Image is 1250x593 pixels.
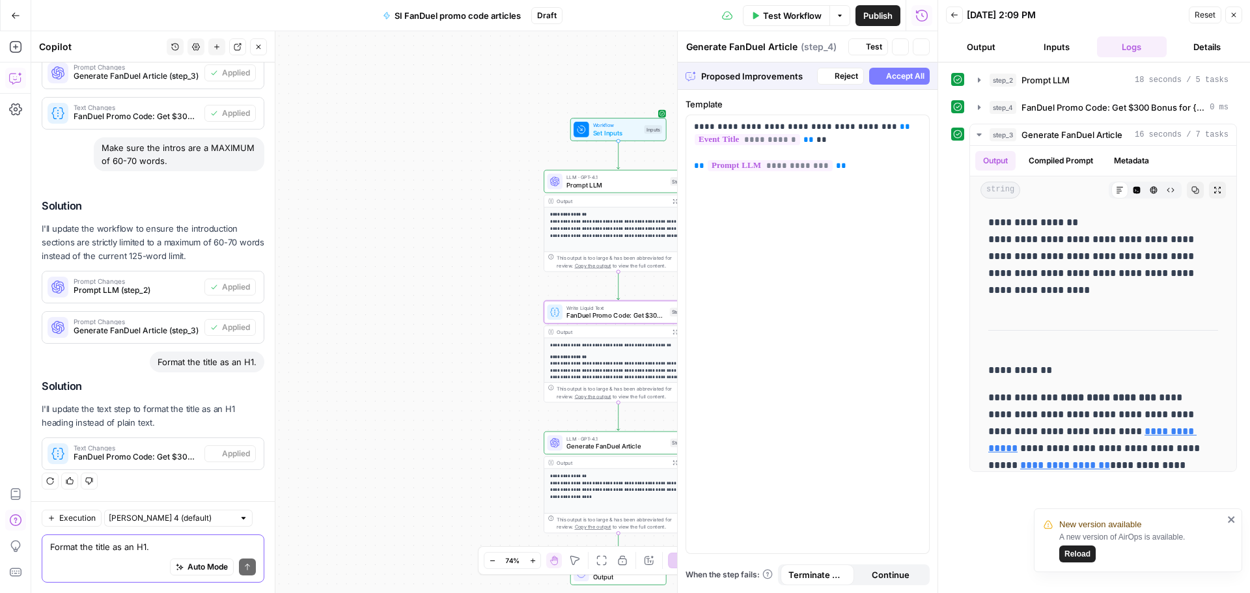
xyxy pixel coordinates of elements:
[970,70,1236,90] button: 18 seconds / 5 tasks
[670,308,689,316] div: Step 4
[1059,531,1223,562] div: A new version of AirOps is available.
[645,125,662,133] div: Inputs
[1227,514,1236,525] button: close
[788,568,846,581] span: Terminate Workflow
[1135,129,1229,141] span: 16 seconds / 7 tasks
[74,70,199,82] span: Generate FanDuel Article (step_3)
[204,445,256,462] button: Applied
[74,64,199,70] span: Prompt Changes
[59,512,96,524] span: Execution
[557,516,688,531] div: This output is too large & has been abbreviated for review. to view the full content.
[505,555,520,566] span: 74%
[204,105,256,122] button: Applied
[763,9,822,22] span: Test Workflow
[1097,36,1167,57] button: Logs
[575,524,611,530] span: Copy the output
[743,5,829,26] button: Test Workflow
[1210,102,1229,113] span: 0 ms
[544,562,693,585] div: EndOutput
[566,180,667,189] span: Prompt LLM
[670,177,688,186] div: Step 2
[42,200,264,212] h2: Solution
[1195,9,1215,21] span: Reset
[617,402,619,430] g: Edge from step_4 to step_3
[42,510,102,527] button: Execution
[557,385,688,400] div: This output is too large & has been abbreviated for review. to view the full content.
[593,128,641,138] span: Set Inputs
[670,439,688,447] div: Step 3
[170,559,234,575] button: Auto Mode
[1021,128,1122,141] span: Generate FanDuel Article
[222,67,250,79] span: Applied
[990,101,1016,114] span: step_4
[1059,518,1141,531] span: New version available
[222,448,250,460] span: Applied
[970,124,1236,145] button: 16 seconds / 7 tasks
[42,222,264,263] p: I'll update the workflow to ensure the introduction sections are strictly limited to a maximum of...
[686,569,773,581] a: When the step fails:
[74,278,199,284] span: Prompt Changes
[1135,74,1229,86] span: 18 seconds / 5 tasks
[980,182,1020,199] span: string
[617,271,619,299] g: Edge from step_2 to step_4
[1021,151,1101,171] button: Compiled Prompt
[566,441,667,451] span: Generate FanDuel Article
[1021,36,1092,57] button: Inputs
[617,141,619,169] g: Edge from start to step_2
[375,5,529,26] button: SI FanDuel promo code articles
[74,104,199,111] span: Text Changes
[593,572,658,582] span: Output
[686,98,930,111] label: Template
[150,352,264,372] div: Format the title as an H1.
[42,402,264,430] p: I'll update the text step to format the title as an H1 heading instead of plain text.
[1021,74,1070,87] span: Prompt LLM
[566,173,667,181] span: LLM · GPT-4.1
[557,254,688,269] div: This output is too large & has been abbreviated for review. to view the full content.
[74,111,199,122] span: FanDuel Promo Code: Get $300 Bonus for {{ event_title }} (step_4)
[74,325,199,337] span: Generate FanDuel Article (step_3)
[848,38,888,55] button: Test
[801,40,837,53] span: ( step_4 )
[557,328,666,336] div: Output
[537,10,557,21] span: Draft
[557,197,666,205] div: Output
[854,564,928,585] button: Continue
[575,262,611,268] span: Copy the output
[74,445,199,451] span: Text Changes
[204,319,256,336] button: Applied
[222,281,250,293] span: Applied
[1021,101,1204,114] span: FanDuel Promo Code: Get $300 Bonus for {{ event_title }}
[222,107,250,119] span: Applied
[1189,7,1221,23] button: Reset
[204,64,256,81] button: Applied
[566,435,667,443] span: LLM · GPT-4.1
[557,459,666,467] div: Output
[970,146,1236,471] div: 16 seconds / 7 tasks
[855,5,900,26] button: Publish
[866,41,882,53] span: Test
[42,380,264,393] h2: Solution
[109,512,234,525] input: Claude Sonnet 4 (default)
[74,451,199,463] span: FanDuel Promo Code: Get $300 Bonus for {{ event_title }} (step_4)
[187,561,228,573] span: Auto Mode
[970,97,1236,118] button: 0 ms
[222,322,250,333] span: Applied
[204,279,256,296] button: Applied
[686,40,798,53] textarea: Generate FanDuel Article
[1059,545,1096,562] button: Reload
[593,121,641,129] span: Workflow
[1106,151,1157,171] button: Metadata
[575,393,611,399] span: Copy the output
[975,151,1016,171] button: Output
[544,301,693,403] div: Write Liquid TextFanDuel Promo Code: Get $300 Bonus for {{ event_title }}Step 4Output**** **** **...
[74,284,199,296] span: Prompt LLM (step_2)
[566,310,666,320] span: FanDuel Promo Code: Get $300 Bonus for {{ event_title }}
[39,40,163,53] div: Copilot
[872,568,910,581] span: Continue
[946,36,1016,57] button: Output
[990,128,1016,141] span: step_3
[74,318,199,325] span: Prompt Changes
[566,304,666,312] span: Write Liquid Text
[863,9,893,22] span: Publish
